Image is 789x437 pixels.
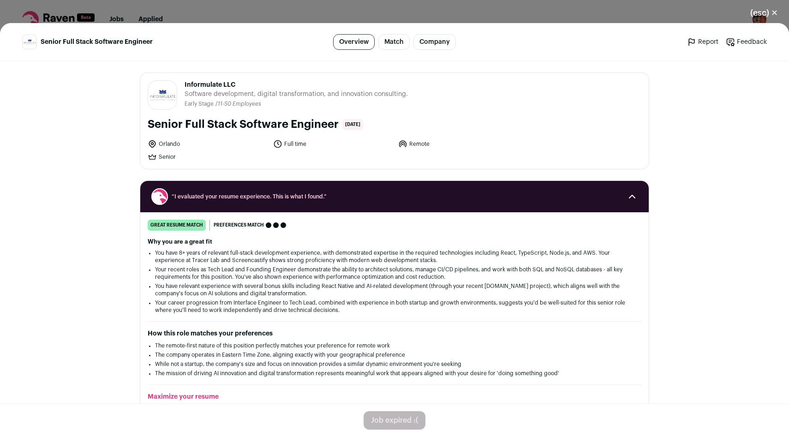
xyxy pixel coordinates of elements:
[413,34,456,50] a: Company
[148,87,177,103] img: d98031297c1639604efc9563411206ae4dd3faba1bffeda54aaa6dc84b5bb47f.png
[185,80,408,90] span: Informulate LLC
[333,34,375,50] a: Overview
[155,299,634,314] li: Your career progression from Interface Engineer to Tech Lead, combined with experience in both st...
[378,34,410,50] a: Match
[185,101,215,108] li: Early Stage
[148,117,339,132] h1: Senior Full Stack Software Engineer
[148,220,206,231] div: great resume match
[148,139,268,149] li: Orlando
[185,90,408,99] span: Software development, digital transformation, and innovation consulting.
[148,152,268,162] li: Senior
[726,37,767,47] a: Feedback
[214,221,264,230] span: Preferences match
[155,370,634,377] li: The mission of driving AI innovation and digital transformation represents meaningful work that a...
[23,38,36,46] img: d98031297c1639604efc9563411206ae4dd3faba1bffeda54aaa6dc84b5bb47f.png
[155,342,634,349] li: The remote-first nature of this position perfectly matches your preference for remote work
[155,351,634,359] li: The company operates in Eastern Time Zone, aligning exactly with your geographical preference
[148,238,641,245] h2: Why you are a great fit
[687,37,718,47] a: Report
[155,360,634,368] li: While not a startup, the company's size and focus on innovation provides a similar dynamic enviro...
[273,139,393,149] li: Full time
[172,193,617,200] span: “I evaluated your resume experience. This is what I found.”
[218,101,261,107] span: 11-50 Employees
[739,3,789,23] button: Close modal
[148,392,641,401] h2: Maximize your resume
[155,249,634,264] li: You have 8+ years of relevant full-stack development experience, with demonstrated expertise in t...
[215,101,261,108] li: /
[398,139,518,149] li: Remote
[148,329,641,338] h2: How this role matches your preferences
[155,266,634,281] li: Your recent roles as Tech Lead and Founding Engineer demonstrate the ability to architect solutio...
[41,37,153,47] span: Senior Full Stack Software Engineer
[342,119,363,130] span: [DATE]
[155,282,634,297] li: You have relevant experience with several bonus skills including React Native and AI-related deve...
